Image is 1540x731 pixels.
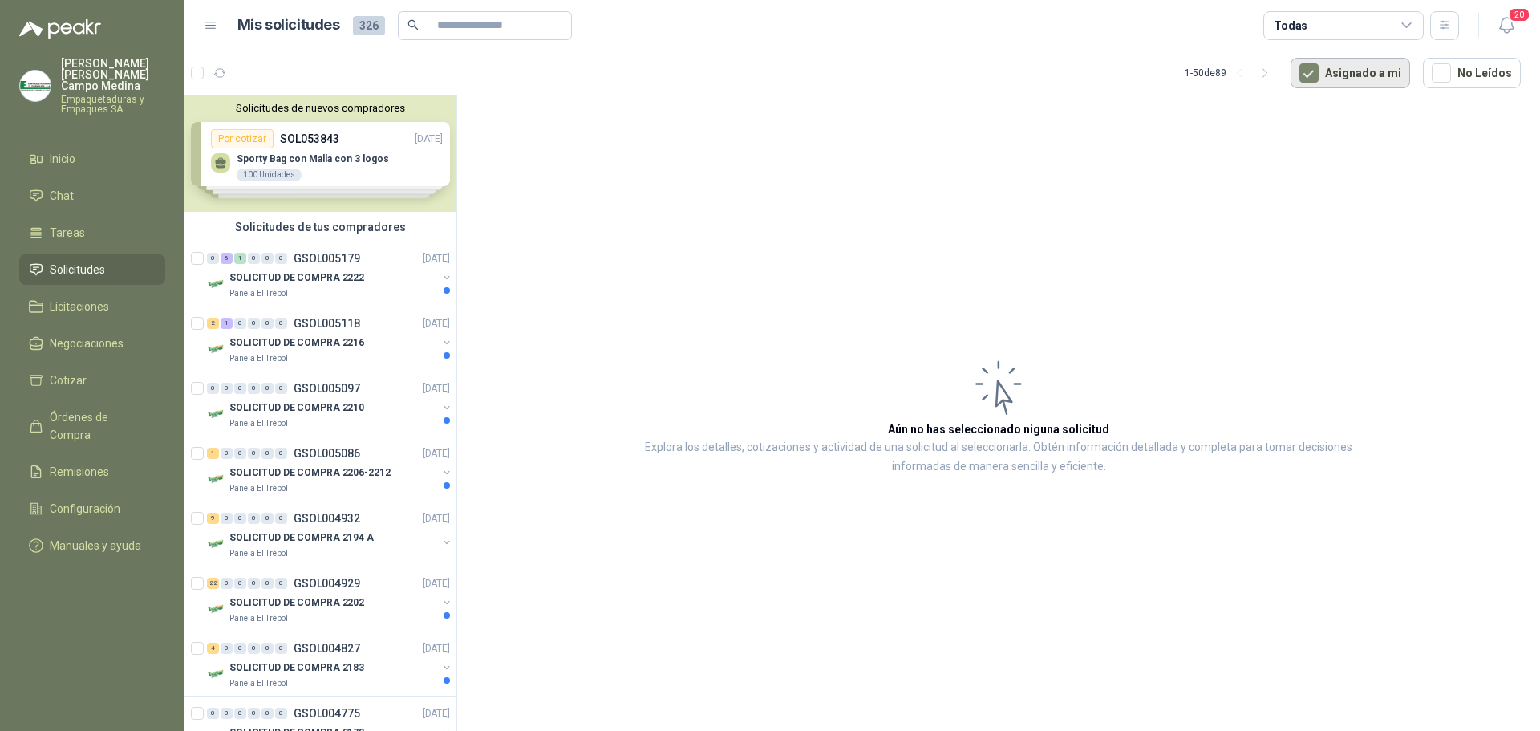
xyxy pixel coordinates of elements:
div: 2 [207,318,219,329]
a: Negociaciones [19,328,165,359]
div: 0 [275,578,287,589]
div: 0 [261,383,274,394]
p: [DATE] [423,511,450,526]
span: Manuales y ayuda [50,537,141,554]
div: 4 [207,643,219,654]
img: Logo peakr [19,19,101,39]
div: 0 [261,578,274,589]
p: GSOL004827 [294,643,360,654]
div: 0 [261,643,274,654]
img: Company Logo [207,534,226,554]
div: 0 [261,318,274,329]
span: 20 [1508,7,1530,22]
span: 326 [353,16,385,35]
div: 1 - 50 de 89 [1185,60,1278,86]
button: 20 [1492,11,1521,40]
button: Asignado a mi [1291,58,1410,88]
div: 0 [221,708,233,719]
div: 0 [221,643,233,654]
a: Tareas [19,217,165,248]
p: SOLICITUD DE COMPRA 2194 A [229,530,374,546]
p: SOLICITUD DE COMPRA 2222 [229,270,364,286]
p: SOLICITUD DE COMPRA 2216 [229,335,364,351]
p: [DATE] [423,316,450,331]
p: GSOL005179 [294,253,360,264]
p: [DATE] [423,641,450,656]
p: Empaquetaduras y Empaques SA [61,95,165,114]
a: 0 6 1 0 0 0 GSOL005179[DATE] Company LogoSOLICITUD DE COMPRA 2222Panela El Trébol [207,249,453,300]
a: 1 0 0 0 0 0 GSOL005086[DATE] Company LogoSOLICITUD DE COMPRA 2206-2212Panela El Trébol [207,444,453,495]
button: Solicitudes de nuevos compradores [191,102,450,114]
p: GSOL004929 [294,578,360,589]
p: GSOL004932 [294,513,360,524]
div: 0 [248,643,260,654]
div: 0 [234,513,246,524]
span: Chat [50,187,74,205]
a: Inicio [19,144,165,174]
div: 22 [207,578,219,589]
img: Company Logo [207,404,226,424]
img: Company Logo [207,339,226,359]
h3: Aún no has seleccionado niguna solicitud [888,420,1109,438]
a: 2 1 0 0 0 0 GSOL005118[DATE] Company LogoSOLICITUD DE COMPRA 2216Panela El Trébol [207,314,453,365]
span: Negociaciones [50,335,124,352]
p: SOLICITUD DE COMPRA 2183 [229,660,364,676]
div: Todas [1274,17,1307,35]
p: GSOL004775 [294,708,360,719]
div: 0 [275,513,287,524]
p: Panela El Trébol [229,482,288,495]
p: SOLICITUD DE COMPRA 2210 [229,400,364,416]
p: GSOL005086 [294,448,360,459]
p: Panela El Trébol [229,287,288,300]
div: 0 [275,383,287,394]
a: Chat [19,181,165,211]
button: No Leídos [1423,58,1521,88]
div: 0 [234,578,246,589]
div: 0 [261,513,274,524]
div: 0 [261,448,274,459]
h1: Mis solicitudes [237,14,340,37]
div: 0 [234,643,246,654]
div: 0 [248,708,260,719]
div: 9 [207,513,219,524]
img: Company Logo [20,71,51,101]
div: 0 [275,448,287,459]
div: 0 [221,383,233,394]
span: search [407,19,419,30]
div: 1 [207,448,219,459]
div: 0 [234,448,246,459]
span: Tareas [50,224,85,242]
div: 6 [221,253,233,264]
div: 0 [248,318,260,329]
a: Cotizar [19,365,165,396]
a: Remisiones [19,457,165,487]
div: 0 [234,383,246,394]
a: 9 0 0 0 0 0 GSOL004932[DATE] Company LogoSOLICITUD DE COMPRA 2194 APanela El Trébol [207,509,453,560]
span: Solicitudes [50,261,105,278]
span: Inicio [50,150,75,168]
p: Explora los detalles, cotizaciones y actividad de una solicitud al seleccionarla. Obtén informaci... [618,438,1380,477]
div: 0 [207,253,219,264]
div: 0 [234,708,246,719]
span: Órdenes de Compra [50,408,150,444]
div: 0 [275,318,287,329]
p: SOLICITUD DE COMPRA 2202 [229,595,364,611]
div: 0 [207,708,219,719]
img: Company Logo [207,599,226,619]
p: Panela El Trébol [229,677,288,690]
p: GSOL005097 [294,383,360,394]
p: [DATE] [423,706,450,721]
div: 0 [261,253,274,264]
span: Remisiones [50,463,109,481]
div: 0 [275,708,287,719]
img: Company Logo [207,469,226,489]
a: 0 0 0 0 0 0 GSOL005097[DATE] Company LogoSOLICITUD DE COMPRA 2210Panela El Trébol [207,379,453,430]
a: Licitaciones [19,291,165,322]
a: Configuración [19,493,165,524]
a: Órdenes de Compra [19,402,165,450]
div: 0 [234,318,246,329]
div: 0 [248,513,260,524]
div: Solicitudes de nuevos compradoresPor cotizarSOL053843[DATE] Sporty Bag con Malla con 3 logos100 U... [184,95,456,212]
span: Configuración [50,500,120,518]
div: 0 [248,578,260,589]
